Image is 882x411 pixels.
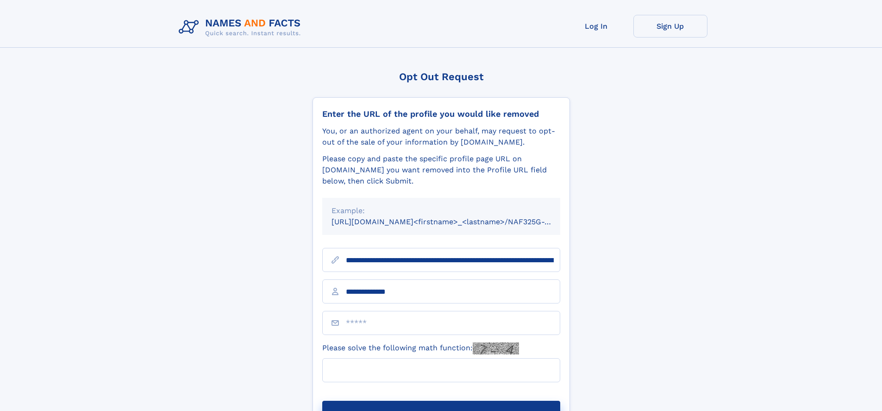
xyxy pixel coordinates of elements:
a: Log In [559,15,633,38]
div: Please copy and paste the specific profile page URL on [DOMAIN_NAME] you want removed into the Pr... [322,153,560,187]
a: Sign Up [633,15,707,38]
div: Enter the URL of the profile you would like removed [322,109,560,119]
label: Please solve the following math function: [322,342,519,354]
img: Logo Names and Facts [175,15,308,40]
div: Example: [332,205,551,216]
small: [URL][DOMAIN_NAME]<firstname>_<lastname>/NAF325G-xxxxxxxx [332,217,578,226]
div: You, or an authorized agent on your behalf, may request to opt-out of the sale of your informatio... [322,126,560,148]
div: Opt Out Request [313,71,570,82]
